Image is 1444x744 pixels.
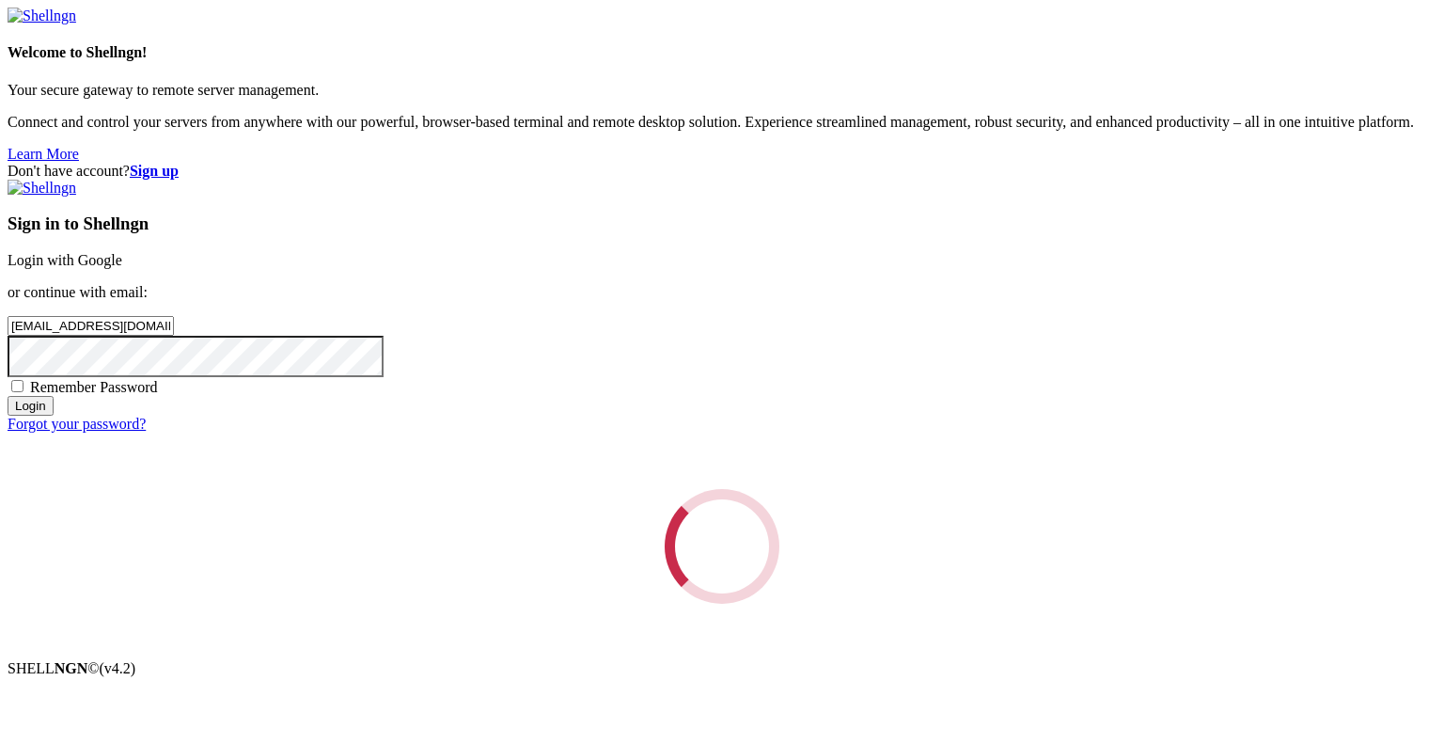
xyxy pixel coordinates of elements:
p: or continue with email: [8,284,1436,301]
input: Email address [8,316,174,336]
div: Loading... [665,489,779,604]
span: 4.2.0 [100,660,136,676]
a: Sign up [130,163,179,179]
img: Shellngn [8,8,76,24]
div: Don't have account? [8,163,1436,180]
input: Login [8,396,54,416]
h4: Welcome to Shellngn! [8,44,1436,61]
p: Connect and control your servers from anywhere with our powerful, browser-based terminal and remo... [8,114,1436,131]
input: Remember Password [11,380,24,392]
a: Forgot your password? [8,416,146,432]
img: Shellngn [8,180,76,197]
h3: Sign in to Shellngn [8,214,1436,234]
a: Login with Google [8,252,122,268]
p: Your secure gateway to remote server management. [8,82,1436,99]
span: SHELL © [8,660,135,676]
a: Learn More [8,146,79,162]
span: Remember Password [30,379,158,395]
b: NGN [55,660,88,676]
